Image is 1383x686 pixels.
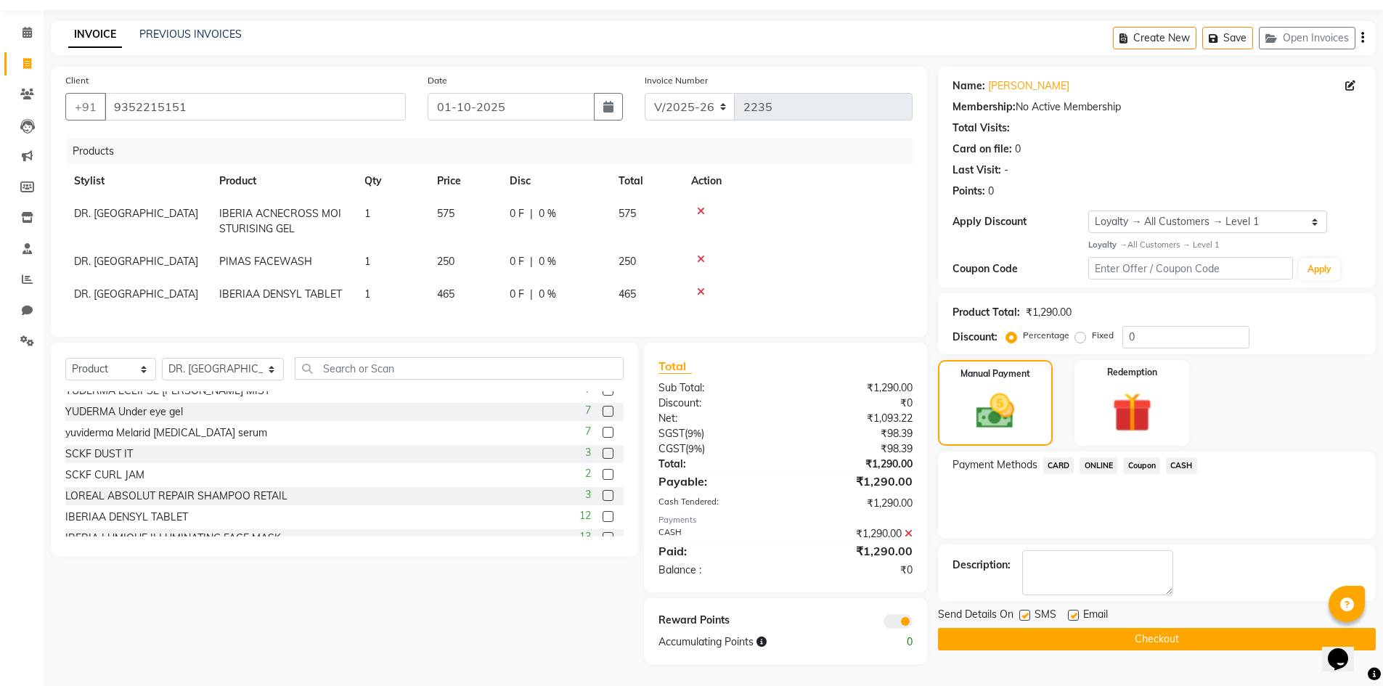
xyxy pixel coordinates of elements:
[648,473,786,490] div: Payable:
[1166,457,1197,474] span: CASH
[585,487,591,502] span: 3
[585,403,591,418] span: 7
[786,473,923,490] div: ₹1,290.00
[952,457,1037,473] span: Payment Methods
[530,287,533,302] span: |
[952,184,985,199] div: Points:
[619,207,636,220] span: 575
[219,287,342,301] span: IBERIAA DENSYL TABLET
[1043,457,1074,474] span: CARD
[364,287,370,301] span: 1
[364,207,370,220] span: 1
[65,425,267,441] div: yuviderma Melarid [MEDICAL_DATA] serum
[539,254,556,269] span: 0 %
[960,367,1030,380] label: Manual Payment
[682,165,913,197] th: Action
[585,466,591,481] span: 2
[437,207,454,220] span: 575
[786,441,923,457] div: ₹98.39
[658,427,685,440] span: SGST
[786,526,923,542] div: ₹1,290.00
[65,74,89,87] label: Client
[648,563,786,578] div: Balance :
[510,287,524,302] span: 0 F
[952,558,1011,573] div: Description:
[539,287,556,302] span: 0 %
[356,165,428,197] th: Qty
[65,489,287,504] div: LOREAL ABSOLUT REPAIR SHAMPOO RETAIL
[1259,27,1355,49] button: Open Invoices
[658,442,685,455] span: CGST
[1202,27,1253,49] button: Save
[219,255,312,268] span: PIMAS FACEWASH
[510,206,524,221] span: 0 F
[1088,257,1293,279] input: Enter Offer / Coupon Code
[1322,628,1368,671] iframe: chat widget
[1100,388,1164,437] img: _gift.svg
[648,441,786,457] div: ( )
[952,99,1361,115] div: No Active Membership
[786,426,923,441] div: ₹98.39
[579,529,591,544] span: 13
[952,305,1020,320] div: Product Total:
[952,163,1001,178] div: Last Visit:
[219,207,341,235] span: IBERIA ACNECROSS MOISTURISING GEL
[952,121,1010,136] div: Total Visits:
[295,357,624,380] input: Search or Scan
[854,634,923,650] div: 0
[964,389,1027,433] img: _cash.svg
[952,330,998,345] div: Discount:
[65,404,183,420] div: YUDERMA Under eye gel
[65,93,106,121] button: +91
[988,184,994,199] div: 0
[688,428,701,439] span: 9%
[938,607,1013,625] span: Send Details On
[1080,457,1117,474] span: ONLINE
[1083,607,1108,625] span: Email
[786,496,923,511] div: ₹1,290.00
[648,457,786,472] div: Total:
[688,443,702,454] span: 9%
[437,287,454,301] span: 465
[428,74,447,87] label: Date
[139,28,242,41] a: PREVIOUS INVOICES
[952,78,985,94] div: Name:
[364,255,370,268] span: 1
[1026,305,1072,320] div: ₹1,290.00
[105,93,406,121] input: Search by Name/Mobile/Email/Code
[938,628,1376,650] button: Checkout
[65,165,211,197] th: Stylist
[428,165,501,197] th: Price
[786,457,923,472] div: ₹1,290.00
[530,206,533,221] span: |
[65,383,270,399] div: YUDERMA ECLIPSE [PERSON_NAME] MIST
[1299,258,1340,280] button: Apply
[645,74,708,87] label: Invoice Number
[648,613,786,629] div: Reward Points
[1113,27,1196,49] button: Create New
[648,426,786,441] div: ( )
[786,542,923,560] div: ₹1,290.00
[1123,457,1160,474] span: Coupon
[530,254,533,269] span: |
[65,446,133,462] div: SCKF DUST IT
[211,165,356,197] th: Product
[585,445,591,460] span: 3
[65,510,188,525] div: IBERIAA DENSYL TABLET
[988,78,1069,94] a: [PERSON_NAME]
[585,424,591,439] span: 7
[68,22,122,48] a: INVOICE
[1088,240,1127,250] strong: Loyalty →
[648,411,786,426] div: Net:
[501,165,610,197] th: Disc
[952,261,1089,277] div: Coupon Code
[65,467,144,483] div: SCKF CURL JAM
[1004,163,1008,178] div: -
[952,214,1089,229] div: Apply Discount
[648,526,786,542] div: CASH
[74,287,198,301] span: DR. [GEOGRAPHIC_DATA]
[648,496,786,511] div: Cash Tendered:
[539,206,556,221] span: 0 %
[658,514,912,526] div: Payments
[952,99,1016,115] div: Membership:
